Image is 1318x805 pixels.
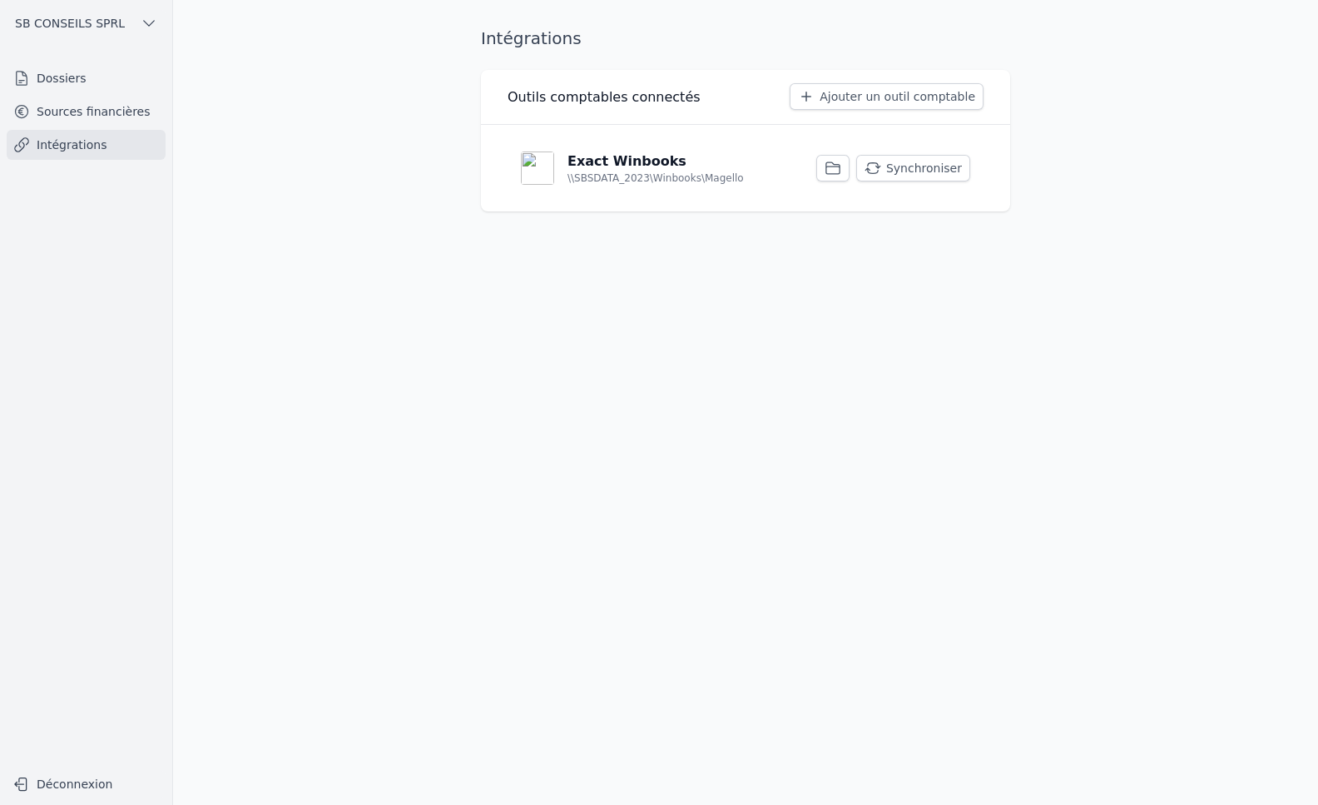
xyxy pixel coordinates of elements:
[567,152,686,171] p: Exact Winbooks
[7,10,166,37] button: SB CONSEILS SPRL
[790,83,984,110] button: Ajouter un outil comptable
[7,771,166,798] button: Déconnexion
[856,155,970,181] button: Synchroniser
[7,130,166,160] a: Intégrations
[508,138,984,198] a: Exact Winbooks \\SBSDATA_2023\Winbooks\Magello Synchroniser
[15,15,125,32] span: SB CONSEILS SPRL
[567,171,744,185] p: \\SBSDATA_2023\Winbooks\Magello
[7,97,166,127] a: Sources financières
[481,27,582,50] h1: Intégrations
[508,87,701,107] h3: Outils comptables connectés
[7,63,166,93] a: Dossiers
